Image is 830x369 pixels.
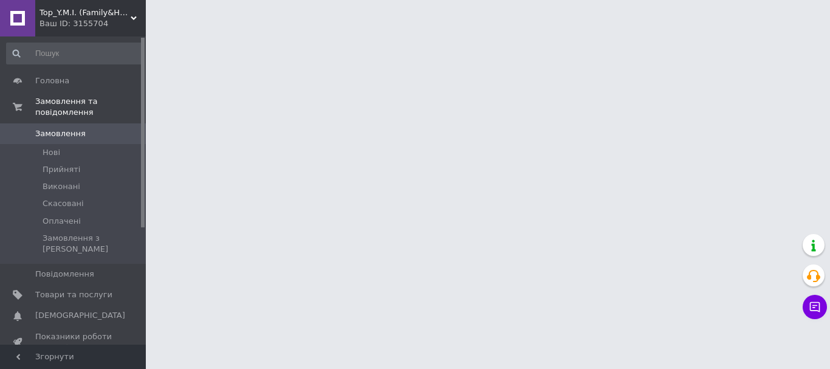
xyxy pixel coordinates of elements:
[35,289,112,300] span: Товари та послуги
[39,7,131,18] span: Top_Y.M.I. (Family&Home)
[43,164,80,175] span: Прийняті
[35,331,112,353] span: Показники роботи компанії
[35,310,125,321] span: [DEMOGRAPHIC_DATA]
[6,43,143,64] input: Пошук
[39,18,146,29] div: Ваш ID: 3155704
[43,233,142,255] span: Замовлення з [PERSON_NAME]
[43,147,60,158] span: Нові
[35,75,69,86] span: Головна
[43,198,84,209] span: Скасовані
[43,181,80,192] span: Виконані
[35,269,94,280] span: Повідомлення
[35,96,146,118] span: Замовлення та повідомлення
[35,128,86,139] span: Замовлення
[43,216,81,227] span: Оплачені
[803,295,827,319] button: Чат з покупцем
